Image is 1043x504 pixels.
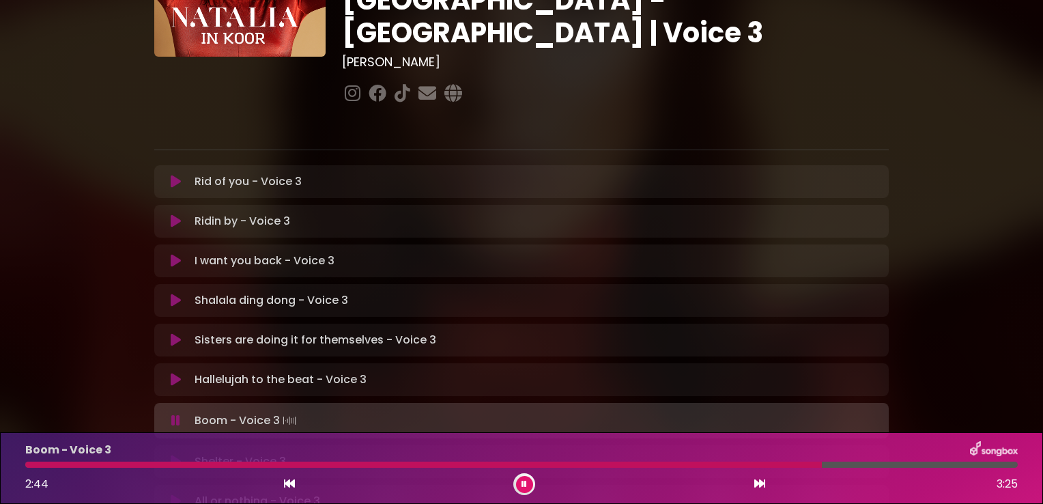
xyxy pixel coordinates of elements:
p: Hallelujah to the beat - Voice 3 [195,372,367,388]
img: songbox-logo-white.png [970,441,1018,459]
p: I want you back - Voice 3 [195,253,334,269]
span: 2:44 [25,476,48,492]
h3: [PERSON_NAME] [342,55,889,70]
p: Boom - Voice 3 [195,411,299,430]
p: Sisters are doing it for themselves - Voice 3 [195,332,436,348]
p: Shalala ding dong - Voice 3 [195,292,348,309]
p: Boom - Voice 3 [25,442,111,458]
p: Rid of you - Voice 3 [195,173,302,190]
img: waveform4.gif [280,411,299,430]
span: 3:25 [997,476,1018,492]
p: Ridin by - Voice 3 [195,213,290,229]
